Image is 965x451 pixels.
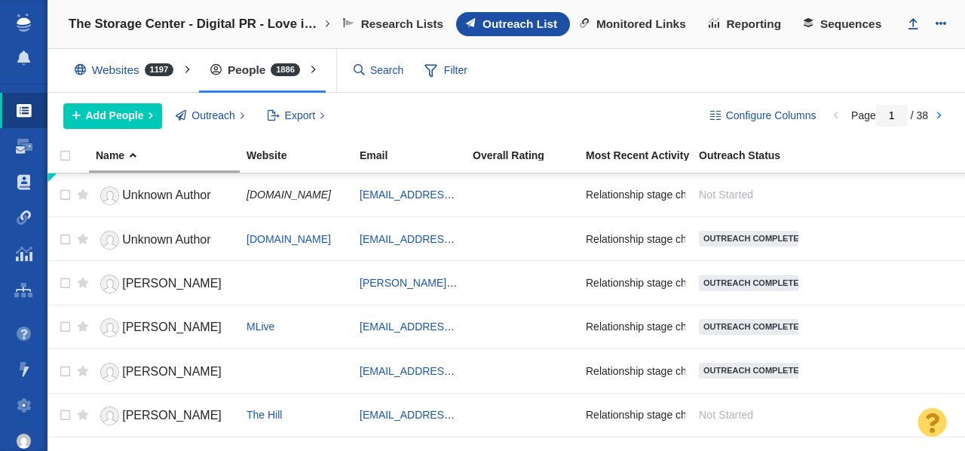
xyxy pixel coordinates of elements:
a: Email [360,150,471,163]
span: Relationship stage changed to: Attempting To Reach, 1 Attempt [586,320,881,333]
button: Add People [63,103,162,129]
a: Outreach List [456,12,570,36]
div: Outreach Status [699,150,810,161]
a: Research Lists [333,12,456,36]
a: Sequences [794,12,894,36]
span: Research Lists [361,17,444,31]
a: [EMAIL_ADDRESS][DOMAIN_NAME] [360,321,538,333]
div: Overall Rating [473,150,584,161]
a: [EMAIL_ADDRESS][DOMAIN_NAME] [360,189,538,201]
a: The Hill [247,409,282,421]
a: Monitored Links [570,12,699,36]
span: [PERSON_NAME] [122,277,222,290]
span: [PERSON_NAME] [122,409,222,422]
a: Overall Rating [473,150,584,163]
span: Unknown Author [122,189,210,201]
h4: The Storage Center - Digital PR - Love in the Time of Clutter [69,17,323,32]
a: [PERSON_NAME] [96,359,233,385]
span: Export [285,108,315,124]
span: Relationship stage changed to: Attempting To Reach, 2 Attempts [586,364,887,378]
button: Outreach [167,103,253,129]
a: Website [247,150,358,163]
span: 1197 [145,63,173,76]
a: MLive [247,321,274,333]
a: Name [96,150,245,163]
a: Unknown Author [96,183,233,209]
span: Page / 38 [851,109,928,121]
span: Reporting [727,17,782,31]
a: [PERSON_NAME] [96,403,233,429]
a: [PERSON_NAME][EMAIL_ADDRESS][PERSON_NAME][DOMAIN_NAME] [360,277,712,289]
input: Search [348,57,411,84]
span: [PERSON_NAME] [122,365,222,378]
span: Relationship stage changed to: Unsuccessful - No Reply [586,408,849,422]
div: Websites [63,53,191,87]
span: Relationship stage changed to: Unsuccessful - No Reply [586,188,849,201]
a: [EMAIL_ADDRESS][DOMAIN_NAME] [360,409,538,421]
a: Unknown Author [96,227,233,253]
span: [DOMAIN_NAME] [247,189,331,201]
div: Email [360,150,471,161]
div: Most Recent Activity [586,150,697,161]
span: Configure Columns [726,108,816,124]
div: Name [96,150,245,161]
span: Outreach [191,108,235,124]
span: Relationship stage changed to: Attempting To Reach, 2 Attempts [586,276,887,290]
span: [PERSON_NAME] [122,321,222,333]
span: Outreach List [482,17,557,31]
span: Relationship stage changed to: Attempting To Reach, 3 Attempts [586,232,887,246]
a: [PERSON_NAME] [96,314,233,341]
img: buzzstream_logo_iconsimple.png [17,14,30,32]
span: Add People [86,108,144,124]
span: Filter [416,57,476,85]
a: [EMAIL_ADDRESS][DOMAIN_NAME] [360,233,538,245]
a: Reporting [699,12,794,36]
span: Unknown Author [122,233,210,246]
button: Export [259,103,333,129]
a: [EMAIL_ADDRESS][PERSON_NAME][DOMAIN_NAME] [360,365,625,377]
span: Monitored Links [596,17,686,31]
a: [PERSON_NAME] [96,271,233,297]
img: 4d4450a2c5952a6e56f006464818e682 [17,434,32,449]
span: Sequences [820,17,881,31]
a: [DOMAIN_NAME] [247,233,331,245]
button: Configure Columns [701,103,825,129]
div: Website [247,150,358,161]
